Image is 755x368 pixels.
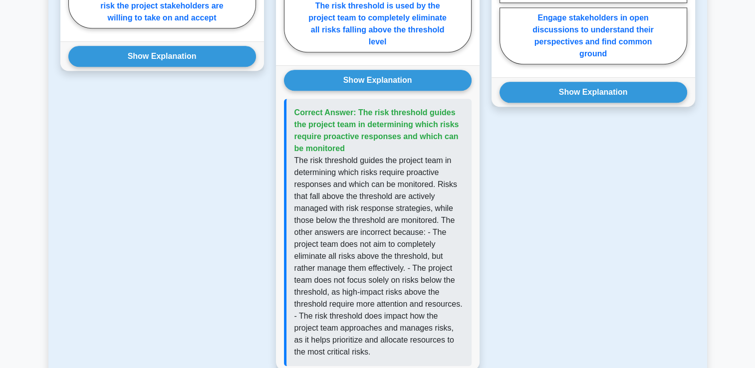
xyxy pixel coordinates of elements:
p: The risk threshold guides the project team in determining which risks require proactive responses... [294,155,464,358]
label: Engage stakeholders in open discussions to understand their perspectives and find common ground [500,7,687,64]
button: Show Explanation [68,46,256,67]
button: Show Explanation [500,82,687,103]
button: Show Explanation [284,70,472,91]
span: Correct Answer: The risk threshold guides the project team in determining which risks require pro... [294,108,459,153]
